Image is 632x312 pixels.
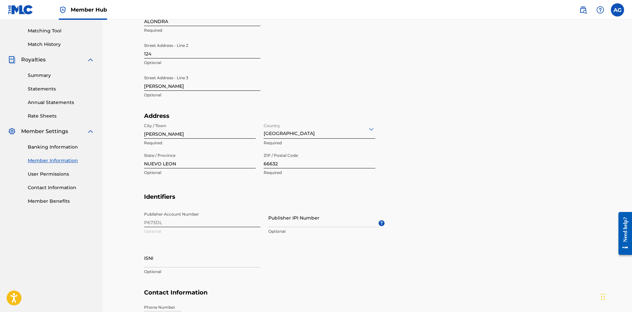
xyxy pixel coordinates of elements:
span: Member Hub [71,6,107,14]
a: Public Search [576,3,590,17]
a: Matching Tool [28,27,94,34]
a: User Permissions [28,171,94,178]
div: Arrastrar [601,287,605,307]
a: Rate Sheets [28,113,94,120]
a: Banking Information [28,144,94,151]
iframe: Chat Widget [599,280,632,312]
div: Help [594,3,607,17]
a: Member Benefits [28,198,94,205]
p: Optional [144,60,260,66]
a: Match History [28,41,94,48]
img: Royalties [8,56,16,64]
span: Member Settings [21,127,68,135]
p: Required [264,140,375,146]
h5: Address [144,112,385,120]
img: MLC Logo [8,5,33,15]
iframe: Resource Center [613,207,632,260]
p: Optional [144,92,260,98]
a: Annual Statements [28,99,94,106]
p: Required [144,27,260,33]
div: [GEOGRAPHIC_DATA] [264,121,375,137]
span: Royalties [21,56,46,64]
p: Required [264,170,375,176]
h5: Identifiers [144,193,591,209]
img: Top Rightsholder [59,6,67,14]
label: Country [264,119,280,129]
a: Contact Information [28,184,94,191]
img: expand [87,127,94,135]
img: search [579,6,587,14]
p: Optional [144,269,260,275]
img: Member Settings [8,127,16,135]
div: Widget de chat [599,280,632,312]
img: expand [87,56,94,64]
a: Statements [28,86,94,92]
div: User Menu [611,3,624,17]
p: Optional [144,170,256,176]
span: ? [379,220,385,226]
a: Member Information [28,157,94,164]
p: Optional [268,228,379,234]
a: Summary [28,72,94,79]
h5: Contact Information [144,289,591,304]
img: help [596,6,604,14]
p: Required [144,140,256,146]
